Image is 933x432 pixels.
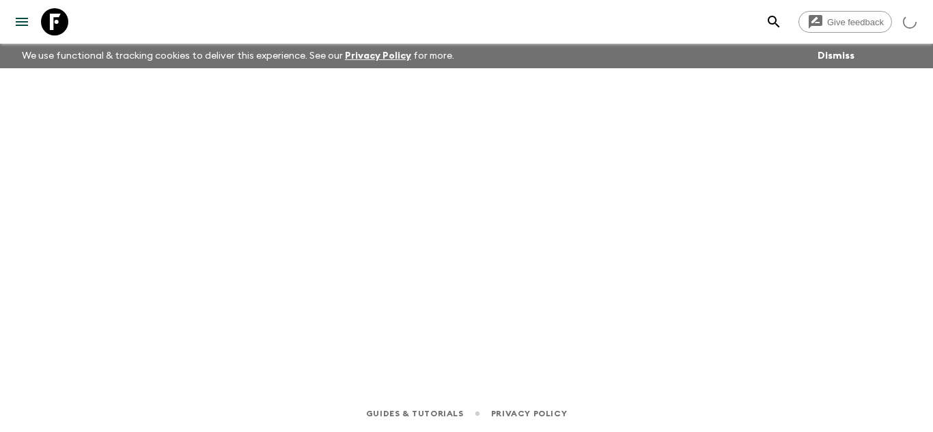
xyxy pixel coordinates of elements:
[798,11,892,33] a: Give feedback
[345,51,411,61] a: Privacy Policy
[491,406,567,421] a: Privacy Policy
[8,8,36,35] button: menu
[366,406,464,421] a: Guides & Tutorials
[820,17,891,27] span: Give feedback
[814,46,858,66] button: Dismiss
[16,44,460,68] p: We use functional & tracking cookies to deliver this experience. See our for more.
[760,8,788,35] button: search adventures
